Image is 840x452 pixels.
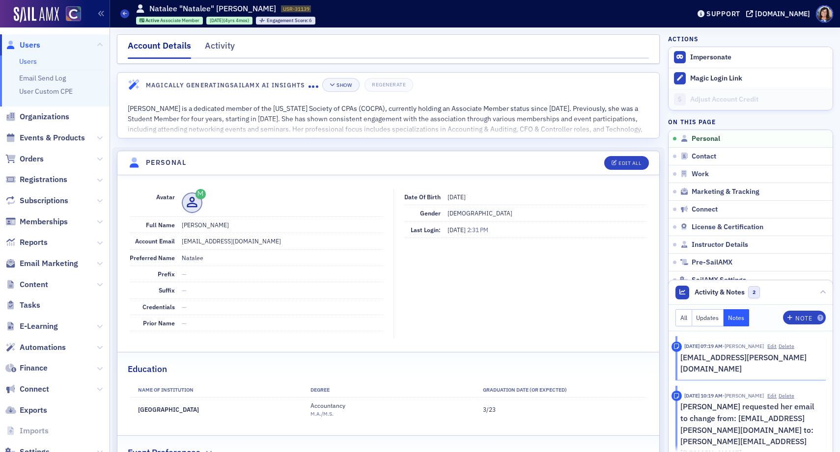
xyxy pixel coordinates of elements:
[420,209,441,217] span: Gender
[20,237,48,248] span: Reports
[692,205,718,214] span: Connect
[20,154,44,164] span: Orders
[310,410,334,417] span: M.A./M.S.
[20,363,48,373] span: Finance
[256,17,315,25] div: Engagement Score: 6
[205,39,235,57] div: Activity
[20,321,58,332] span: E-Learning
[724,309,749,326] button: Notes
[404,193,441,201] span: Date of Birth
[748,286,760,298] span: 2
[210,17,224,24] span: [DATE]
[755,9,810,18] div: [DOMAIN_NAME]
[5,279,48,290] a: Content
[5,133,85,143] a: Events & Products
[672,391,682,401] div: Note
[767,343,777,350] button: Edit
[5,425,49,436] a: Imports
[20,258,78,269] span: Email Marketing
[669,68,833,89] button: Magic Login Link
[690,74,828,83] div: Magic Login Link
[158,270,175,278] span: Prefix
[483,405,496,413] span: 3/23
[746,10,813,17] button: [DOMAIN_NAME]
[680,352,819,375] p: [EMAIL_ADDRESS][PERSON_NAME][DOMAIN_NAME]
[146,80,308,89] h4: Magically Generating SailAMX AI Insights
[210,17,249,24] div: (4yrs 4mos)
[723,392,764,399] span: Stacy Svendsen
[130,254,175,262] span: Preferred Name
[20,40,40,51] span: Users
[695,287,745,297] span: Activity & Notes
[130,383,302,398] th: Name of Institution
[448,226,467,234] span: [DATE]
[336,82,352,88] div: Show
[20,342,66,353] span: Automations
[364,78,413,92] button: Regenerate
[146,158,186,168] h4: Personal
[5,216,68,227] a: Memberships
[128,39,191,59] div: Account Details
[779,392,794,400] button: Delete
[684,343,723,349] time: 6/27/2024 07:19 AM
[5,342,66,353] a: Automations
[411,226,441,234] span: Last Login:
[20,425,49,436] span: Imports
[669,89,833,110] a: Adjust Account Credit
[59,6,81,23] a: View Homepage
[5,40,40,51] a: Users
[795,316,812,321] div: Note
[140,17,200,24] a: Active Associate Member
[20,174,67,185] span: Registrations
[706,9,740,18] div: Support
[66,6,81,22] img: SailAMX
[267,17,309,24] span: Engagement Score :
[5,174,67,185] a: Registrations
[14,7,59,23] img: SailAMX
[182,233,383,249] dd: [EMAIL_ADDRESS][DOMAIN_NAME]
[20,216,68,227] span: Memberships
[20,384,49,395] span: Connect
[322,78,359,92] button: Show
[19,87,73,96] a: User Custom CPE
[146,221,175,229] span: Full Name
[136,17,203,25] div: Active: Active: Associate Member
[604,156,648,170] button: Edit All
[20,405,47,416] span: Exports
[668,117,833,126] h4: On this page
[5,384,49,395] a: Connect
[816,5,833,23] span: Profile
[692,134,720,143] span: Personal
[5,195,68,206] a: Subscriptions
[20,133,85,143] span: Events & Products
[145,17,160,24] span: Active
[5,111,69,122] a: Organizations
[692,223,763,232] span: License & Certification
[182,270,187,278] span: —
[182,303,187,311] span: —
[690,95,828,104] div: Adjust Account Credit
[779,343,794,350] button: Delete
[149,3,276,14] h1: Natalee "Natalee" [PERSON_NAME]
[142,303,175,311] span: Credentials
[302,383,475,398] th: Degree
[267,18,312,24] div: 6
[5,237,48,248] a: Reports
[159,286,175,294] span: Suffix
[20,300,40,311] span: Tasks
[692,152,716,161] span: Contact
[5,258,78,269] a: Email Marketing
[692,187,759,196] span: Marketing & Tracking
[135,237,175,245] span: Account Email
[668,34,699,43] h4: Actions
[20,195,68,206] span: Subscriptions
[767,392,777,400] button: Edit
[19,74,66,82] a: Email Send Log
[160,17,199,24] span: Associate Member
[448,193,466,201] span: [DATE]
[692,240,748,249] span: Instructor Details
[143,319,175,327] span: Prior Name
[182,250,383,266] dd: Natalee
[20,279,48,290] span: Content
